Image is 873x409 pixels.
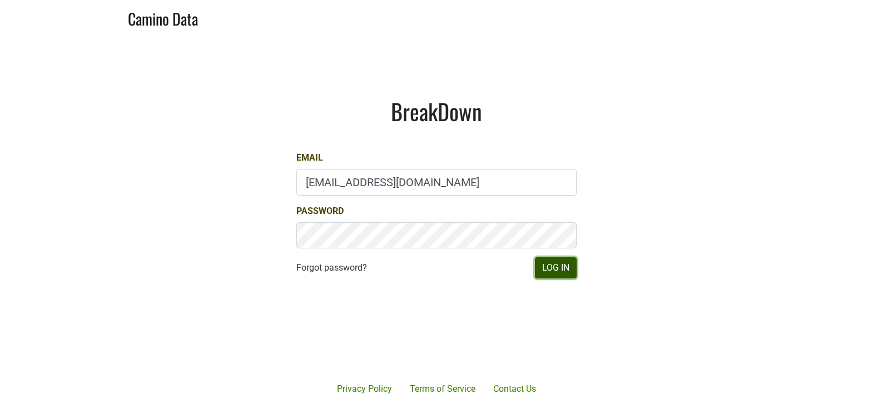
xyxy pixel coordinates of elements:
[484,378,545,400] a: Contact Us
[296,98,577,124] h1: BreakDown
[401,378,484,400] a: Terms of Service
[535,257,577,278] button: Log In
[296,151,323,164] label: Email
[296,261,367,275] a: Forgot password?
[296,205,344,218] label: Password
[328,378,401,400] a: Privacy Policy
[128,4,198,31] a: Camino Data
